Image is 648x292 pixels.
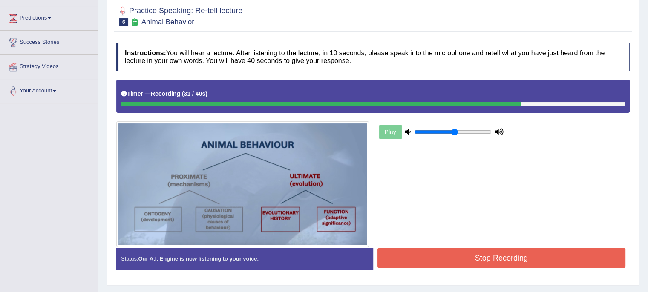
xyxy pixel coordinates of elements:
[151,90,180,97] b: Recording
[182,90,184,97] b: (
[205,90,207,97] b: )
[130,18,139,26] small: Exam occurring question
[0,79,98,100] a: Your Account
[116,248,373,269] div: Status:
[141,18,194,26] small: Animal Behavior
[0,55,98,76] a: Strategy Videos
[377,248,626,268] button: Stop Recording
[0,6,98,28] a: Predictions
[184,90,206,97] b: 31 / 40s
[0,31,98,52] a: Success Stories
[125,49,166,57] b: Instructions:
[116,5,242,26] h2: Practice Speaking: Re-tell lecture
[121,91,207,97] h5: Timer —
[119,18,128,26] span: 6
[138,255,259,262] strong: Our A.I. Engine is now listening to your voice.
[116,43,630,71] h4: You will hear a lecture. After listening to the lecture, in 10 seconds, please speak into the mic...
